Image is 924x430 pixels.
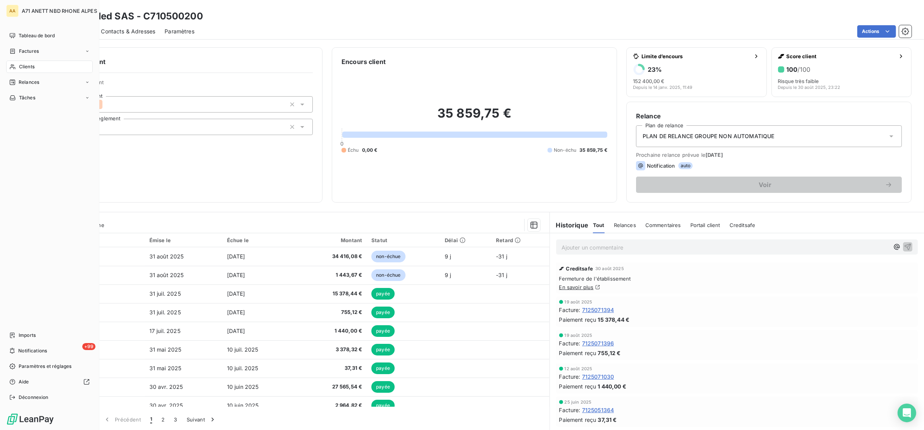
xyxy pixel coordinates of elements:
[303,383,362,391] span: 27 565,54 €
[227,253,245,260] span: [DATE]
[371,269,405,281] span: non-échue
[643,132,775,140] span: PLAN DE RELANCE GROUPE NON AUTOMATIQUE
[371,344,395,355] span: payée
[559,339,581,347] span: Facture :
[182,411,221,428] button: Suivant
[227,272,245,278] span: [DATE]
[227,290,245,297] span: [DATE]
[582,373,614,381] span: 7125071030
[19,394,49,401] span: Déconnexion
[582,306,614,314] span: 7125071394
[636,177,902,193] button: Voir
[898,404,916,422] div: Open Intercom Messenger
[565,366,593,371] span: 12 août 2025
[227,383,259,390] span: 10 juin 2025
[19,332,36,339] span: Imports
[303,364,362,372] span: 37,31 €
[18,347,47,354] span: Notifications
[165,28,194,35] span: Paramètres
[648,66,662,73] h6: 23 %
[19,378,29,385] span: Aide
[19,32,55,39] span: Tableau de bord
[778,78,819,84] span: Risque très faible
[19,79,39,86] span: Relances
[645,222,681,228] span: Commentaires
[582,339,614,347] span: 7125071396
[582,406,614,414] span: 7125051364
[559,373,581,381] span: Facture :
[730,222,756,228] span: Creditsafe
[68,9,203,23] h3: Club Med SAS - C710500200
[593,222,605,228] span: Tout
[149,328,180,334] span: 17 juil. 2025
[371,237,435,243] div: Statut
[636,152,902,158] span: Prochaine relance prévue le
[6,413,54,425] img: Logo LeanPay
[227,346,258,353] span: 10 juil. 2025
[496,272,507,278] span: -31 j
[565,333,593,338] span: 19 août 2025
[6,376,93,388] a: Aide
[149,346,182,353] span: 31 mai 2025
[614,222,636,228] span: Relances
[371,362,395,374] span: payée
[227,402,259,409] span: 10 juin 2025
[303,237,362,243] div: Montant
[82,343,95,350] span: +99
[778,85,841,90] span: Depuis le 30 août 2025, 23:22
[559,416,596,424] span: Paiement reçu
[559,276,915,282] span: Fermeture de l'établissement
[559,382,596,390] span: Paiement reçu
[787,66,811,73] h6: 100
[550,220,589,230] h6: Historique
[771,47,912,97] button: Score client100/100Risque très faibleDepuis le 30 août 2025, 23:22
[371,251,405,262] span: non-échue
[559,306,581,314] span: Facture :
[340,140,343,147] span: 0
[678,162,693,169] span: auto
[445,253,451,260] span: 9 j
[149,402,183,409] span: 30 avr. 2025
[227,328,245,334] span: [DATE]
[559,406,581,414] span: Facture :
[371,325,395,337] span: payée
[99,411,146,428] button: Précédent
[149,253,184,260] span: 31 août 2025
[6,5,19,17] div: AA
[559,284,594,290] a: En savoir plus
[706,152,723,158] span: [DATE]
[170,411,182,428] button: 3
[647,163,675,169] span: Notification
[445,272,451,278] span: 9 j
[598,316,630,324] span: 15 378,44 €
[598,382,627,390] span: 1 440,00 €
[146,411,157,428] button: 1
[636,111,902,121] h6: Relance
[149,365,182,371] span: 31 mai 2025
[559,316,596,324] span: Paiement reçu
[19,363,71,370] span: Paramètres et réglages
[19,63,35,70] span: Clients
[554,147,576,154] span: Non-échu
[102,101,109,108] input: Ajouter une valeur
[559,349,596,357] span: Paiement reçu
[565,300,593,304] span: 19 août 2025
[150,416,152,423] span: 1
[303,290,362,298] span: 15 378,44 €
[19,94,35,101] span: Tâches
[626,47,767,97] button: Limite d’encours23%152 400,00 €Depuis le 14 janv. 2025, 11:49
[598,349,621,357] span: 755,12 €
[149,309,181,316] span: 31 juil. 2025
[149,383,183,390] span: 30 avr. 2025
[445,237,487,243] div: Délai
[157,411,169,428] button: 2
[62,79,313,90] span: Propriétés Client
[645,182,885,188] span: Voir
[598,416,617,424] span: 37,31 €
[149,290,181,297] span: 31 juil. 2025
[303,309,362,316] span: 755,12 €
[362,147,378,154] span: 0,00 €
[579,147,607,154] span: 35 859,75 €
[227,237,294,243] div: Échue le
[371,288,395,300] span: payée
